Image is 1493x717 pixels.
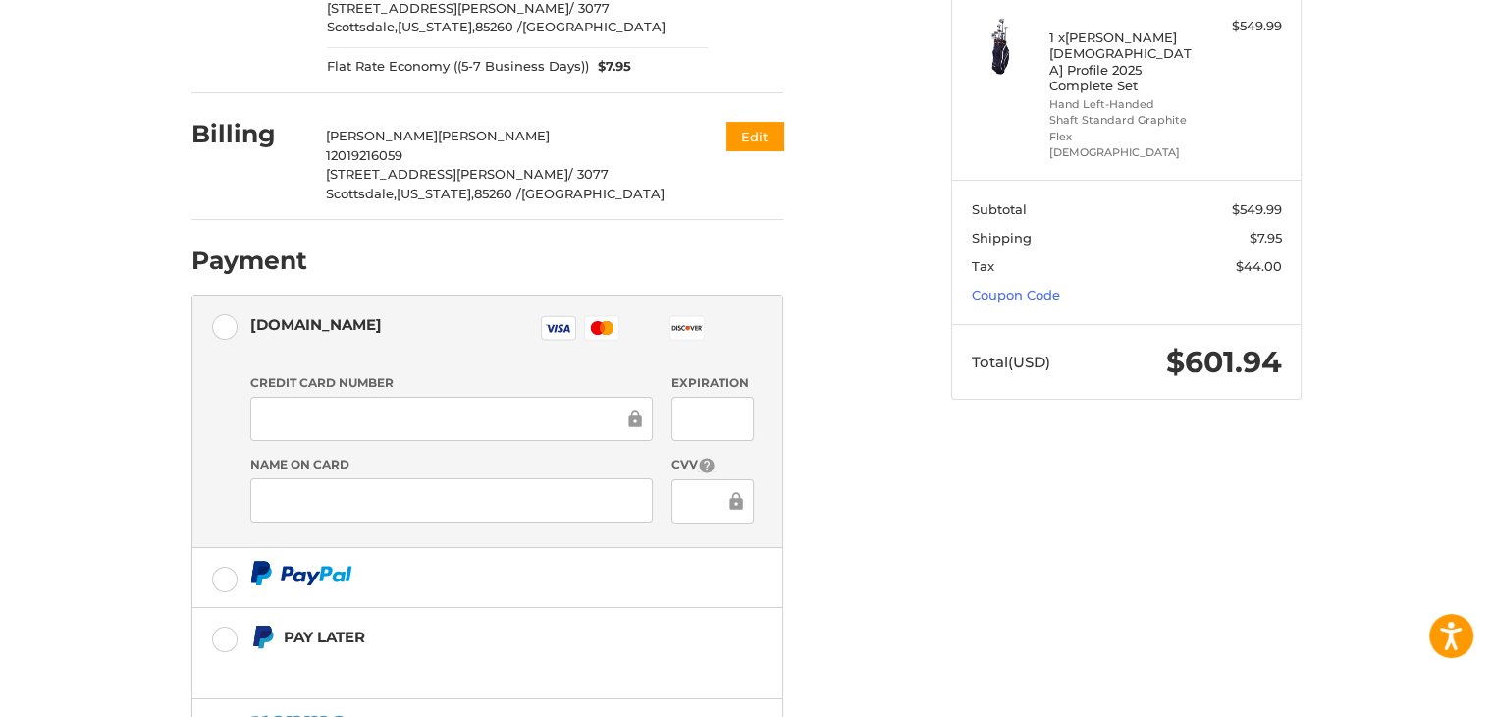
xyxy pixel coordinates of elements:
span: [PERSON_NAME] [326,128,438,143]
span: Scottsdale, [326,186,397,201]
span: Scottsdale, [327,19,398,34]
div: Pay Later [284,621,660,653]
span: 12019216059 [326,147,402,163]
li: Shaft Standard Graphite [1049,112,1200,129]
div: $549.99 [1204,17,1282,36]
button: Edit [726,122,783,150]
span: $7.95 [589,57,632,77]
span: Tax [972,258,994,274]
span: 85260 / [474,186,521,201]
span: $601.94 [1166,344,1282,380]
h2: Billing [191,119,306,149]
img: Pay Later icon [250,625,275,649]
span: $549.99 [1232,201,1282,217]
span: [US_STATE], [397,186,474,201]
span: $44.00 [1236,258,1282,274]
div: [DOMAIN_NAME] [250,308,382,341]
iframe: PayPal Message 1 [250,658,661,675]
h2: Payment [191,246,307,276]
label: Expiration [671,374,753,392]
label: CVV [671,456,753,474]
span: $7.95 [1250,230,1282,246]
li: Flex [DEMOGRAPHIC_DATA] [1049,129,1200,161]
iframe: Google Customer Reviews [1331,664,1493,717]
span: [STREET_ADDRESS][PERSON_NAME] [326,166,568,182]
h4: 1 x [PERSON_NAME] [DEMOGRAPHIC_DATA] Profile 2025 Complete Set [1049,29,1200,93]
span: [US_STATE], [398,19,475,34]
a: Coupon Code [972,287,1060,303]
img: PayPal icon [250,561,352,585]
span: [PERSON_NAME] [438,128,550,143]
li: Hand Left-Handed [1049,96,1200,113]
label: Credit Card Number [250,374,653,392]
span: Flat Rate Economy ((5-7 Business Days)) [327,57,589,77]
span: [GEOGRAPHIC_DATA] [521,186,665,201]
span: / 3077 [568,166,609,182]
span: Shipping [972,230,1032,246]
span: 85260 / [475,19,522,34]
label: Name on Card [250,456,653,473]
span: Total (USD) [972,353,1050,371]
span: [GEOGRAPHIC_DATA] [522,19,666,34]
span: Subtotal [972,201,1027,217]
